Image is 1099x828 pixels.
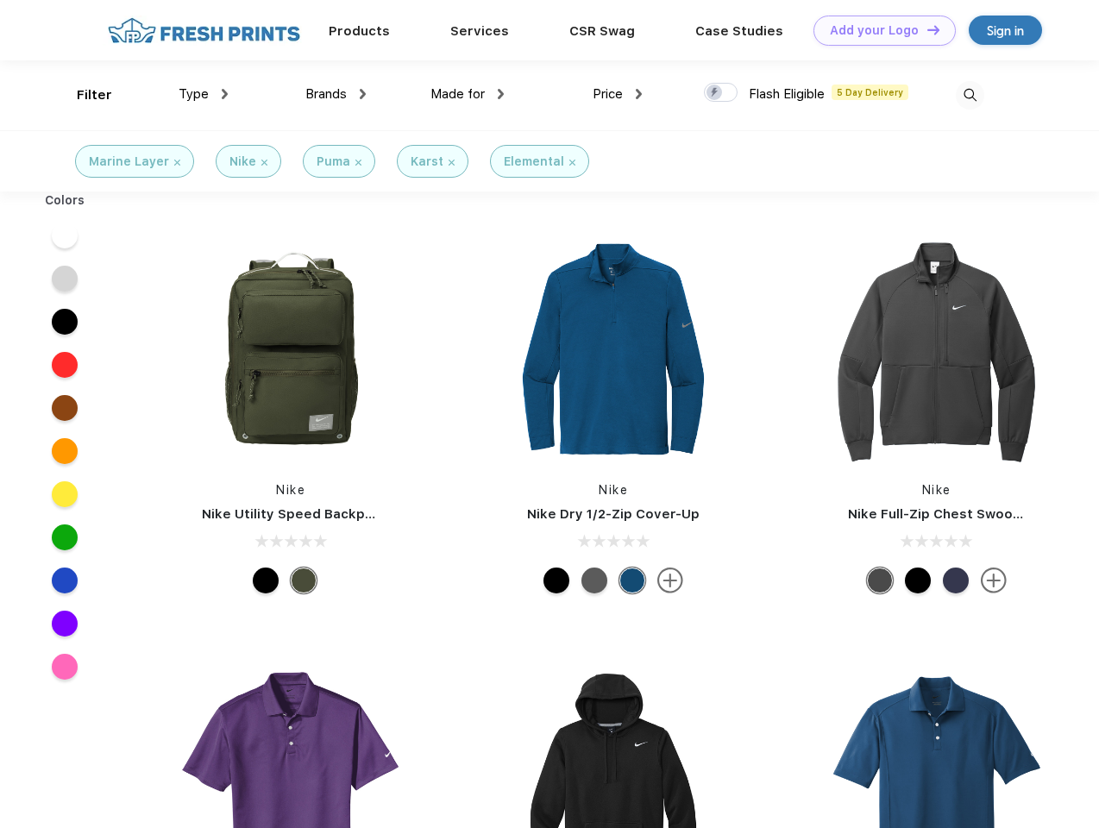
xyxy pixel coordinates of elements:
a: Products [329,23,390,39]
img: desktop_search.svg [956,81,984,110]
img: func=resize&h=266 [176,235,405,464]
a: Nike [276,483,305,497]
div: Black [905,568,931,593]
a: Sign in [969,16,1042,45]
span: Price [593,86,623,102]
div: Add your Logo [830,23,919,38]
img: fo%20logo%202.webp [103,16,305,46]
div: Gym Blue [619,568,645,593]
img: filter_cancel.svg [174,160,180,166]
div: Cargo Khaki [291,568,317,593]
a: Services [450,23,509,39]
div: Nike [229,153,256,171]
span: Type [179,86,209,102]
span: Flash Eligible [749,86,825,102]
img: filter_cancel.svg [569,160,575,166]
div: Anthracite [867,568,893,593]
img: func=resize&h=266 [822,235,1052,464]
div: Karst [411,153,443,171]
img: dropdown.png [360,89,366,99]
img: more.svg [657,568,683,593]
span: Brands [305,86,347,102]
div: Marine Layer [89,153,169,171]
img: dropdown.png [636,89,642,99]
div: Black [543,568,569,593]
span: Made for [430,86,485,102]
span: 5 Day Delivery [832,85,908,100]
div: Filter [77,85,112,105]
div: Elemental [504,153,564,171]
img: dropdown.png [222,89,228,99]
div: Black Heather [581,568,607,593]
a: Nike Utility Speed Backpack [202,506,388,522]
a: Nike Full-Zip Chest Swoosh Jacket [848,506,1077,522]
img: filter_cancel.svg [449,160,455,166]
div: Midnight Navy [943,568,969,593]
a: Nike [599,483,628,497]
img: func=resize&h=266 [499,235,728,464]
img: DT [927,25,939,34]
img: filter_cancel.svg [355,160,361,166]
a: Nike Dry 1/2-Zip Cover-Up [527,506,700,522]
div: Black [253,568,279,593]
div: Puma [317,153,350,171]
a: Nike [922,483,951,497]
div: Sign in [987,21,1024,41]
div: Colors [32,191,98,210]
a: CSR Swag [569,23,635,39]
img: more.svg [981,568,1007,593]
img: dropdown.png [498,89,504,99]
img: filter_cancel.svg [261,160,267,166]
